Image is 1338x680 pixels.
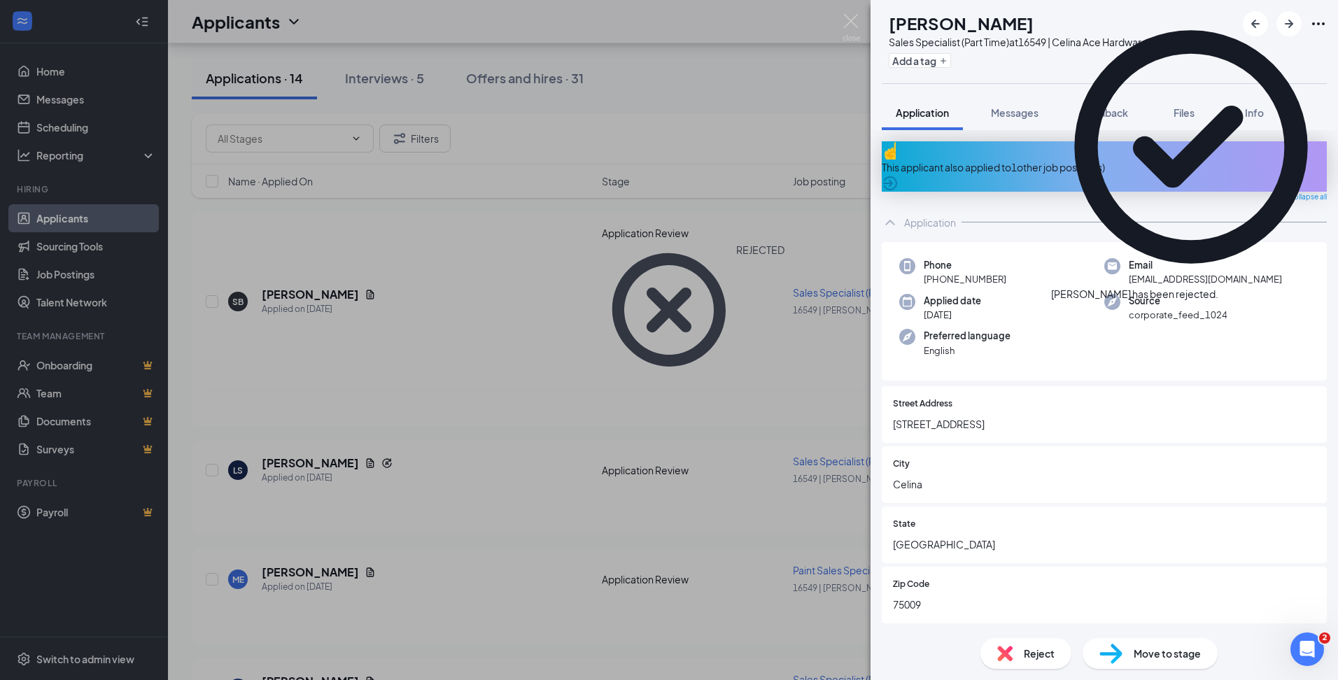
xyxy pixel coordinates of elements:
span: English [924,343,1010,357]
svg: ChevronUp [882,214,899,231]
h1: [PERSON_NAME] [889,11,1034,35]
span: Application [896,106,949,119]
svg: CheckmarkCircle [1051,7,1331,287]
span: [DATE] [924,308,981,322]
span: Preferred language [924,329,1010,343]
span: Messages [991,106,1038,119]
svg: ArrowCircle [882,175,899,192]
svg: Plus [939,57,948,65]
button: PlusAdd a tag [889,53,951,68]
div: Application [904,215,956,229]
span: Zip Code [893,578,929,591]
span: Phone [924,258,1006,272]
span: corporate_feed_1024 [1129,308,1227,322]
div: This applicant also applied to 1 other job posting(s) [882,160,1327,175]
span: [PHONE_NUMBER] [924,272,1006,286]
span: Applied date [924,294,981,308]
span: Move to stage [1134,646,1201,661]
span: Reject [1024,646,1055,661]
div: [PERSON_NAME] has been rejected. [1051,287,1218,302]
span: 75009 [893,597,1316,612]
span: 2 [1319,632,1330,644]
span: [STREET_ADDRESS] [893,416,1316,432]
iframe: Intercom live chat [1290,632,1324,666]
span: City [893,458,910,471]
span: Street Address [893,397,952,411]
span: Celina [893,476,1316,492]
span: State [893,518,915,531]
span: [GEOGRAPHIC_DATA] [893,537,1316,552]
div: Sales Specialist (Part Time) at 16549 | Celina Ace Hardware [889,35,1148,49]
